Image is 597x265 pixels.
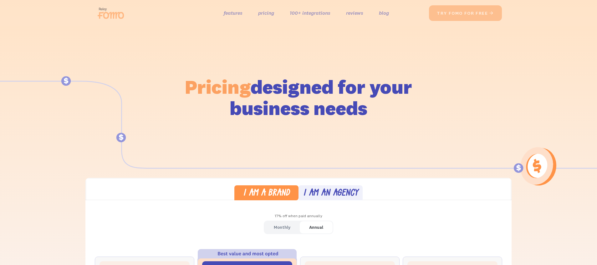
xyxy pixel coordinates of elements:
div: I am an agency [303,189,358,198]
a: try fomo for free [429,5,502,21]
a: reviews [346,8,363,17]
div: I am a brand [243,189,290,198]
span:  [489,10,494,16]
a: pricing [258,8,274,17]
a: features [224,8,242,17]
a: blog [379,8,389,17]
div: Annual [309,223,323,232]
span: Pricing [185,75,251,99]
a: 100+ integrations [290,8,330,17]
div: Monthly [274,223,290,232]
div: 17% off when paid annually [85,212,512,221]
h1: designed for your business needs [185,76,412,119]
